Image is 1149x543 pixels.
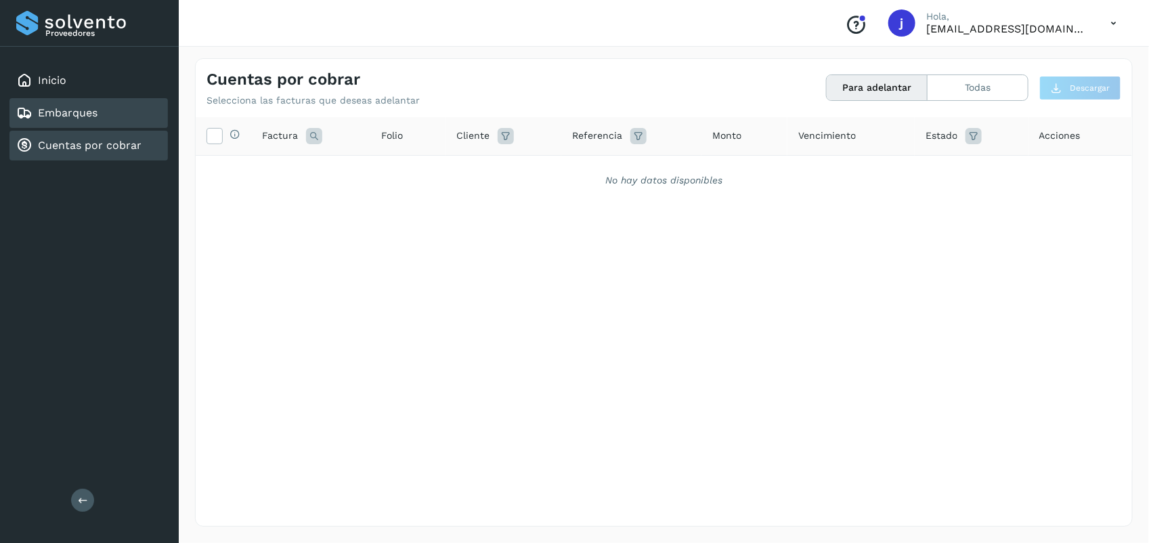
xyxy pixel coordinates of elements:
[456,129,490,143] span: Cliente
[207,70,360,89] h4: Cuentas por cobrar
[38,74,66,87] a: Inicio
[9,98,168,128] div: Embarques
[928,75,1028,100] button: Todas
[926,129,957,143] span: Estado
[38,139,142,152] a: Cuentas por cobrar
[712,129,741,143] span: Monto
[1039,129,1081,143] span: Acciones
[926,22,1089,35] p: jorgegonzalez@tracusa.com.mx
[798,129,856,143] span: Vencimiento
[207,95,420,106] p: Selecciona las facturas que deseas adelantar
[262,129,298,143] span: Factura
[1070,82,1110,94] span: Descargar
[381,129,403,143] span: Folio
[213,173,1114,188] div: No hay datos disponibles
[9,131,168,160] div: Cuentas por cobrar
[926,11,1089,22] p: Hola,
[38,106,97,119] a: Embarques
[1039,76,1121,100] button: Descargar
[572,129,622,143] span: Referencia
[827,75,928,100] button: Para adelantar
[45,28,162,38] p: Proveedores
[9,66,168,95] div: Inicio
